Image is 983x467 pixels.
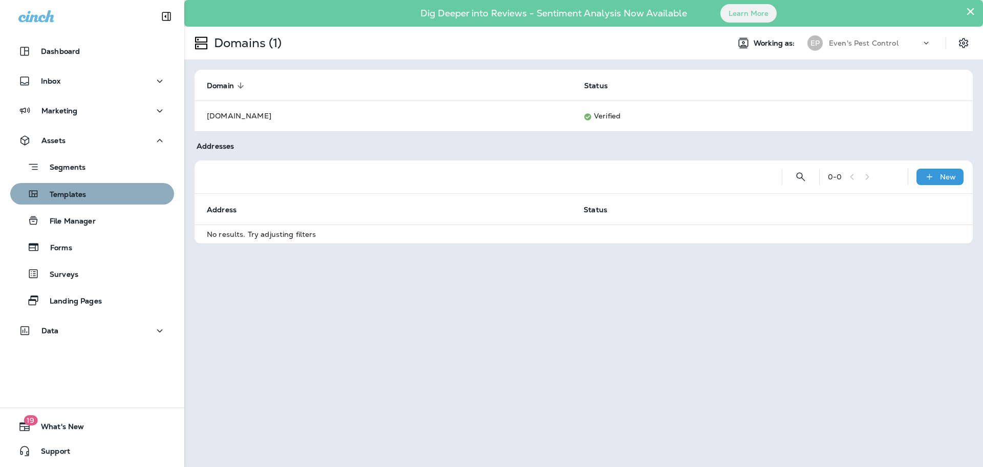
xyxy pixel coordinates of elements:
[31,422,84,435] span: What's New
[10,183,174,205] button: Templates
[10,41,174,62] button: Dashboard
[10,156,174,178] button: Segments
[207,205,250,214] span: Address
[584,82,608,90] span: Status
[790,167,811,187] button: Search Addresses
[39,297,102,307] p: Landing Pages
[829,39,899,47] p: Even's Pest Control
[10,290,174,311] button: Landing Pages
[391,12,717,15] p: Dig Deeper into Reviews - Sentiment Analysis Now Available
[10,263,174,285] button: Surveys
[10,71,174,91] button: Inbox
[828,173,842,181] div: 0 - 0
[807,35,823,51] div: EP
[10,210,174,231] button: File Manager
[966,3,975,19] button: Close
[41,77,60,85] p: Inbox
[584,205,621,214] span: Status
[197,141,234,151] span: Addresses
[572,100,948,131] td: Verified
[24,415,37,425] span: 19
[210,35,282,51] p: Domains (1)
[10,416,174,437] button: 19What's New
[584,206,607,214] span: Status
[41,47,80,55] p: Dashboard
[207,81,247,90] span: Domain
[207,82,234,90] span: Domain
[940,173,956,181] p: New
[39,163,86,173] p: Segments
[39,270,78,280] p: Surveys
[41,327,59,335] p: Data
[41,136,66,145] p: Assets
[954,34,973,52] button: Settings
[10,130,174,151] button: Assets
[10,441,174,461] button: Support
[10,100,174,121] button: Marketing
[31,447,70,459] span: Support
[40,243,72,253] p: Forms
[10,236,174,258] button: Forms
[584,81,621,90] span: Status
[195,225,973,243] td: No results. Try adjusting filters
[152,6,181,27] button: Collapse Sidebar
[39,190,86,200] p: Templates
[207,206,237,214] span: Address
[720,4,777,23] button: Learn More
[10,320,174,341] button: Data
[39,217,96,227] p: File Manager
[195,100,572,131] td: [DOMAIN_NAME]
[41,107,77,115] p: Marketing
[754,39,797,48] span: Working as:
